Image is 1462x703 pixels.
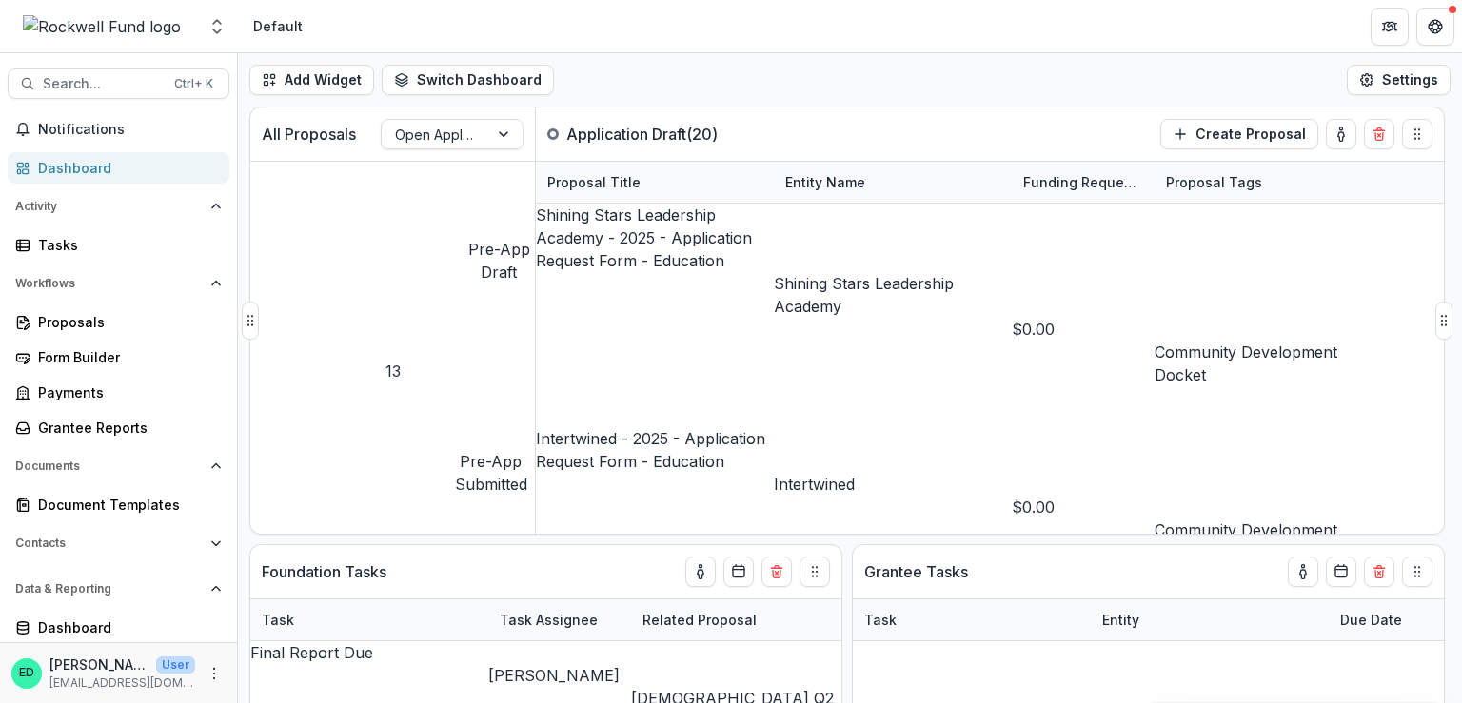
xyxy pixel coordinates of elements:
[249,65,374,95] button: Add Widget
[488,599,631,640] div: Task Assignee
[250,382,535,586] button: Pre-App Submitted
[156,656,195,674] p: User
[774,475,855,494] a: Intertwined
[8,612,229,643] a: Dashboard
[203,662,226,685] button: More
[446,450,535,496] div: Pre-App Submitted
[1012,496,1155,518] div: $0.00
[38,382,214,402] div: Payments
[1155,162,1393,203] div: Proposal Tags
[685,557,716,587] button: toggle-assigned-to-me
[250,360,535,382] div: 13
[242,302,259,340] button: Drag
[8,268,229,299] button: Open Workflows
[38,122,222,138] span: Notifications
[774,162,1012,203] div: Entity Name
[8,574,229,604] button: Open Data & Reporting
[1012,172,1155,192] div: Funding Requested
[1012,318,1155,341] div: $0.00
[536,162,774,203] div: Proposal Title
[1160,119,1318,149] button: Create Proposal
[1012,162,1155,203] div: Funding Requested
[464,238,535,283] div: Pre-App Draft
[49,674,195,692] p: [EMAIL_ADDRESS][DOMAIN_NAME]
[8,229,229,261] a: Tasks
[43,76,163,92] span: Search...
[8,342,229,373] a: Form Builder
[536,172,652,192] div: Proposal Title
[262,123,356,146] p: All Proposals
[631,599,869,640] div: Related Proposal
[8,152,229,184] a: Dashboard
[250,599,488,640] div: Task
[774,172,877,192] div: Entity Name
[15,537,203,550] span: Contacts
[38,312,214,332] div: Proposals
[1155,172,1274,192] div: Proposal Tags
[566,123,718,146] p: Application Draft ( 20 )
[8,377,229,408] a: Payments
[250,643,373,662] a: Final Report Due
[8,489,229,520] a: Document Templates
[488,610,609,630] div: Task Assignee
[19,667,34,679] div: Estevan D. Delgado
[774,274,954,316] a: Shining Stars Leadership Academy
[800,557,830,587] button: Drag
[38,495,214,515] div: Document Templates
[1288,557,1318,587] button: toggle-assigned-to-me
[170,73,217,94] div: Ctrl + K
[250,162,535,382] button: Pre-App Draft13
[8,412,229,443] a: Grantee Reports
[246,12,310,40] nav: breadcrumb
[8,68,229,99] button: Search...
[8,306,229,338] a: Proposals
[15,459,203,473] span: Documents
[382,65,554,95] button: Switch Dashboard
[262,560,386,583] p: Foundation Tasks
[1155,342,1337,384] span: Community Development Docket
[38,235,214,255] div: Tasks
[1347,65,1451,95] button: Settings
[8,528,229,558] button: Open Contacts
[1402,119,1432,149] button: Drag
[1364,119,1394,149] button: Delete card
[204,8,230,46] button: Open entity switcher
[8,191,229,222] button: Open Activity
[536,205,752,270] a: Shining Stars Leadership Academy - 2025 - Application Request Form - Education
[250,610,306,630] div: Task
[8,451,229,481] button: Open Documents
[38,347,214,367] div: Form Builder
[38,617,214,637] div: Dashboard
[8,114,229,145] button: Notifications
[1371,8,1409,46] button: Partners
[23,15,181,38] img: Rockwell Fund logo
[1326,119,1356,149] button: toggle-assigned-to-me
[723,557,754,587] button: Calendar
[1416,8,1454,46] button: Get Help
[864,560,968,583] p: Grantee Tasks
[1402,557,1432,587] button: Drag
[1155,520,1337,562] span: Community Development Docket
[488,664,631,687] div: [PERSON_NAME]
[631,610,768,630] div: Related Proposal
[15,277,203,290] span: Workflows
[536,429,765,471] a: Intertwined - 2025 - Application Request Form - Education
[15,582,203,596] span: Data & Reporting
[38,418,214,438] div: Grantee Reports
[49,654,148,674] p: [PERSON_NAME]
[761,557,792,587] button: Delete card
[1326,557,1356,587] button: Calendar
[1435,302,1452,340] button: Drag
[38,158,214,178] div: Dashboard
[253,16,303,36] div: Default
[1364,557,1394,587] button: Delete card
[15,200,203,213] span: Activity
